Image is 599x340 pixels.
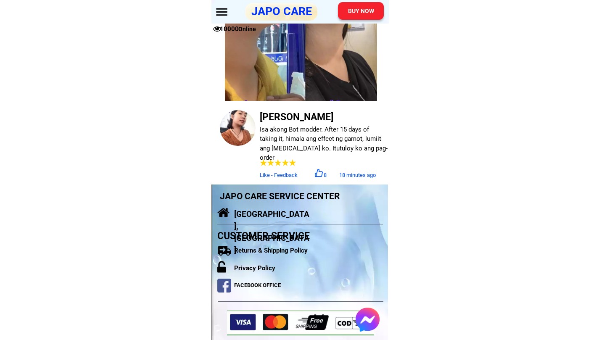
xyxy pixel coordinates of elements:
p: Privacy Policy [234,264,318,273]
p: 10000 [224,25,233,33]
h3: Online [238,25,258,34]
h1: JAPO CARE [250,5,313,18]
a: FACEBOOK OFFICE [234,281,388,290]
span: [PERSON_NAME] [260,111,333,123]
p: Returns & Shipping Policy [234,246,311,256]
div: BUY NOW [336,6,386,16]
a: Open link https://www.facebook.com/messages/t/179429888577287 [356,308,380,332]
p: 8 [324,171,332,179]
p: Like - Feedback [260,171,300,179]
p: CUSTOMER SERVICE [217,229,362,244]
p: JAPO CARE SERVICE CENTER [220,190,378,203]
p: Isa akong Bot modder. After 15 days of taking it, himala ang effect ng gamot, lumiit ang [MEDICAL... [260,125,388,163]
p: [GEOGRAPHIC_DATA], [GEOGRAPHIC_DATA] [234,208,310,256]
a: Open link https://www.facebook.com/profile.php?id=61552824281442 [217,206,230,219]
p: 18 minutes ago [339,171,401,179]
